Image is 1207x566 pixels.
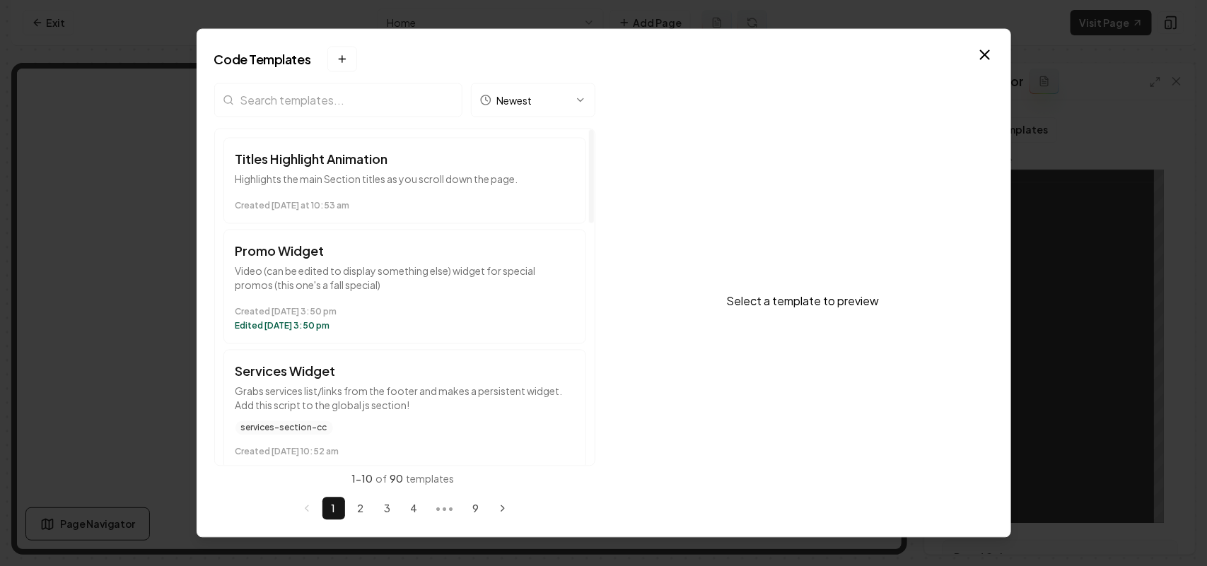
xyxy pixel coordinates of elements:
h3: Titles Highlight Animation [235,149,574,169]
h2: Code Templates [214,46,993,71]
button: Promo WidgetVideo (can be edited to display something else) widget for special promos (this one's... [223,229,586,343]
button: 1 [322,497,345,520]
p: Video (can be edited to display something else) widget for special promos (this one's a fall spec... [235,264,574,292]
time: Created [DATE] 3:50 pm [235,306,574,317]
div: Select a template to preview [612,83,993,520]
time: Edited [DATE] 3:50 pm [235,320,574,331]
span: templates [407,473,455,485]
button: Services WidgetGrabs services list/links from the footer and makes a persistent widget. Add this ... [223,349,586,469]
p: Highlights the main Section titles as you scroll down the page. [235,172,574,186]
button: 9 [465,497,487,520]
button: 3 [376,497,399,520]
button: Next page [491,497,514,520]
input: Search templates... [214,83,462,117]
p: Grabs services list/links from the footer and makes a persistent widget. Add this script to the g... [235,384,574,412]
span: 90 [390,473,404,485]
span: services-section-cc [235,420,333,435]
span: ••• [430,500,460,517]
button: 2 [349,497,372,520]
button: 4 [403,497,426,520]
button: Previous page [296,497,318,520]
time: Created [DATE] 10:52 am [235,446,574,457]
span: 1 - 10 [352,473,373,485]
time: Created [DATE] at 10:53 am [235,200,574,211]
h3: Services Widget [235,361,574,381]
h3: Promo Widget [235,241,574,261]
button: Titles Highlight AnimationHighlights the main Section titles as you scroll down the page.Created ... [223,137,586,223]
span: of [376,473,387,485]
